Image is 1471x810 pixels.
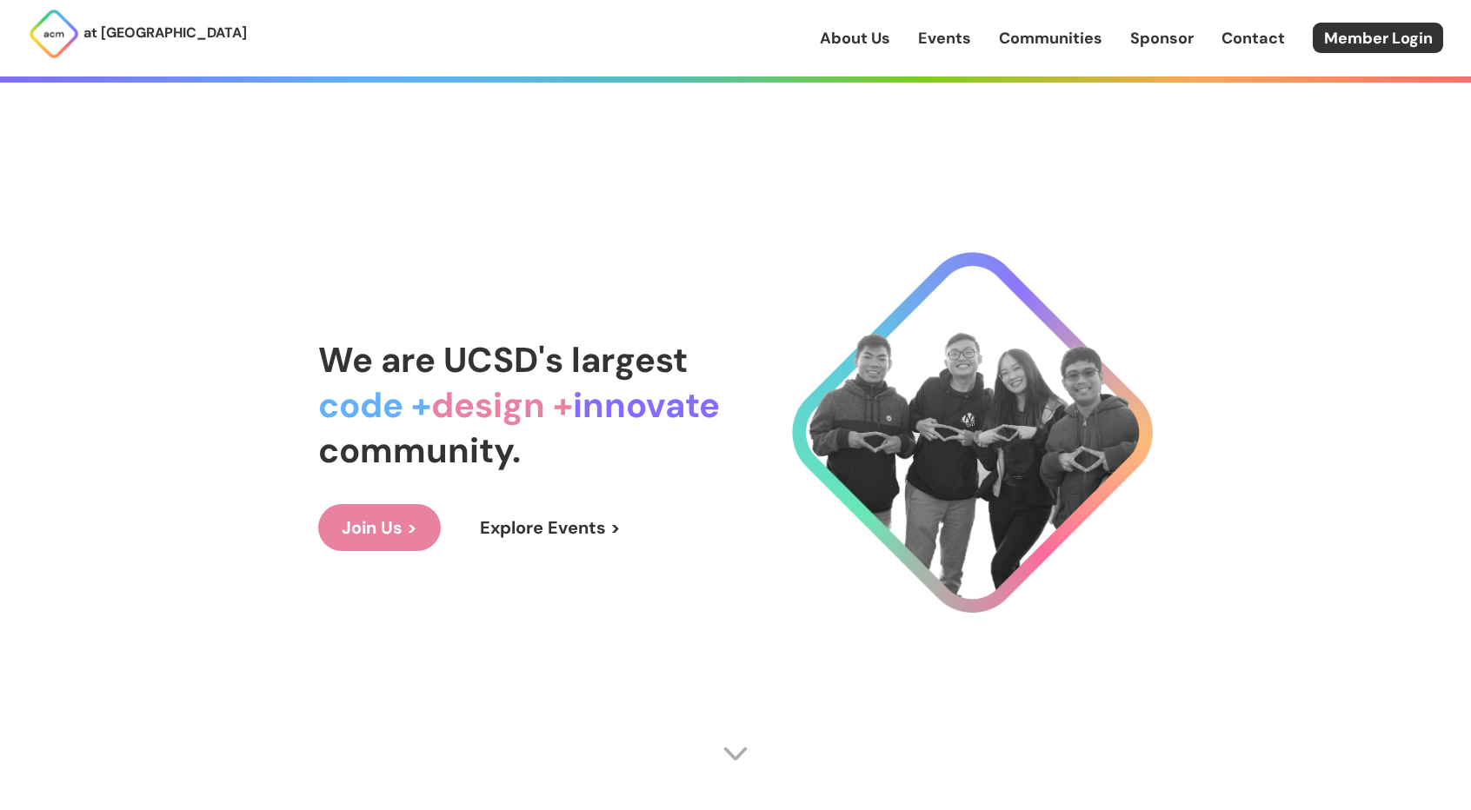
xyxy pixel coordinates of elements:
img: Cool Logo [792,252,1153,613]
span: We are UCSD's largest [318,337,688,382]
span: code + [318,382,431,428]
img: ACM Logo [28,8,80,60]
a: Events [918,27,971,50]
p: at [GEOGRAPHIC_DATA] [83,22,247,44]
a: Sponsor [1130,27,1194,50]
a: Member Login [1313,23,1443,53]
span: community. [318,428,521,473]
a: Communities [999,27,1102,50]
span: innovate [573,382,720,428]
a: Explore Events > [456,504,644,551]
span: design + [431,382,573,428]
a: at [GEOGRAPHIC_DATA] [28,8,247,60]
img: Scroll Arrow [722,740,749,767]
a: About Us [820,27,890,50]
a: Contact [1221,27,1285,50]
a: Join Us > [318,504,441,551]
